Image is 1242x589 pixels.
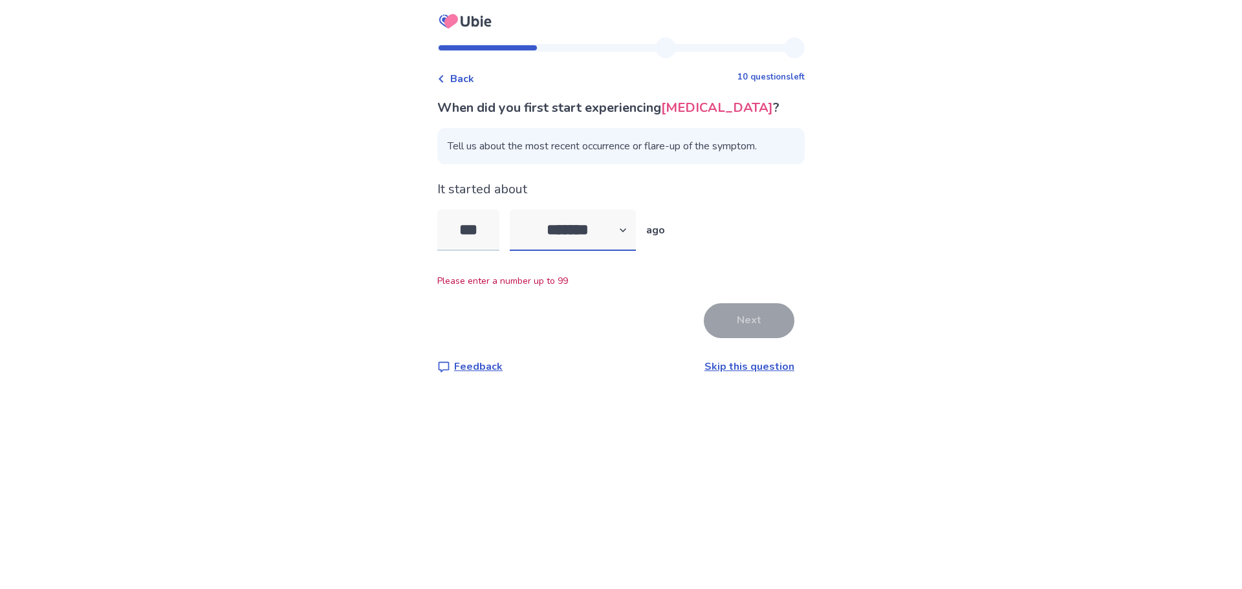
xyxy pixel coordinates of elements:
p: Please enter a number up to 99 [437,274,805,288]
p: Feedback [454,359,503,374]
span: Tell us about the most recent occurrence or flare-up of the symptom. [437,128,805,164]
p: 10 questions left [737,71,805,84]
a: Feedback [437,359,503,374]
button: Next [704,303,794,338]
span: Back [450,71,474,87]
p: When did you first start experiencing ? [437,98,805,118]
span: [MEDICAL_DATA] [661,99,773,116]
p: ago [646,222,665,238]
a: Skip this question [704,359,794,374]
p: It started about [437,180,805,199]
